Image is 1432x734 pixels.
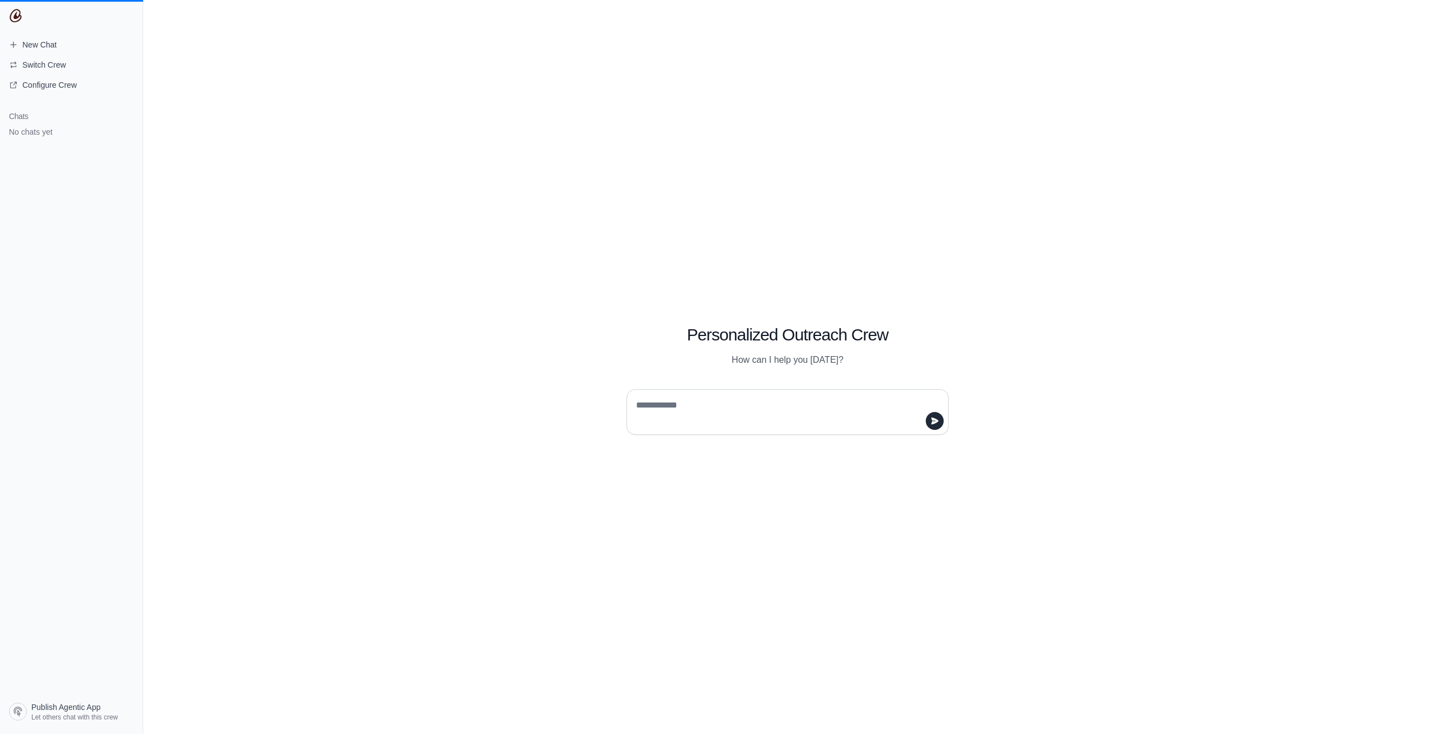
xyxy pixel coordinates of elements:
div: 聊天小组件 [1376,680,1432,734]
a: New Chat [4,36,138,54]
iframe: Chat Widget [1376,680,1432,734]
span: Let others chat with this crew [31,713,118,722]
span: Publish Agentic App [31,702,101,713]
span: New Chat [22,39,56,50]
img: CrewAI Logo [9,9,22,22]
p: How can I help you [DATE]? [626,353,949,367]
a: Publish Agentic App Let others chat with this crew [4,698,138,725]
a: Configure Crew [4,76,138,94]
button: Switch Crew [4,56,138,74]
span: Switch Crew [22,59,66,70]
span: Configure Crew [22,79,77,91]
h1: Personalized Outreach Crew [626,325,949,345]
